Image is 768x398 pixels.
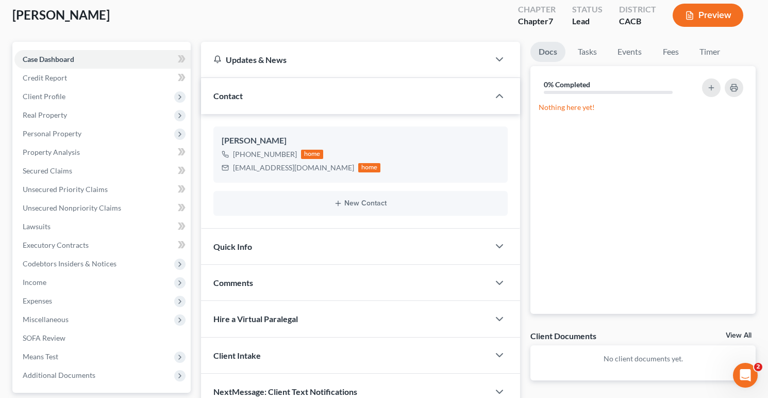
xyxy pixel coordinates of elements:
a: Case Dashboard [14,50,191,69]
a: Lawsuits [14,217,191,236]
span: Comments [213,278,253,288]
a: Fees [654,42,687,62]
div: Client Documents [530,330,596,341]
a: SOFA Review [14,329,191,347]
button: Preview [673,4,743,27]
span: Contact [213,91,243,101]
div: Updates & News [213,54,477,65]
a: Credit Report [14,69,191,87]
span: Unsecured Priority Claims [23,185,108,194]
span: [PERSON_NAME] [12,7,110,22]
span: Client Intake [213,351,261,360]
span: SOFA Review [23,333,65,342]
span: Means Test [23,352,58,361]
div: Chapter [518,4,556,15]
a: Executory Contracts [14,236,191,254]
button: New Contact [222,199,500,208]
div: CACB [619,15,656,27]
div: home [358,163,381,172]
div: [PERSON_NAME] [222,135,500,147]
p: Nothing here yet! [539,102,747,113]
span: Executory Contracts [23,241,89,249]
span: Expenses [23,296,52,305]
span: 2 [754,363,762,371]
a: Events [609,42,650,62]
div: Status [572,4,603,15]
a: Property Analysis [14,143,191,162]
div: District [619,4,656,15]
span: NextMessage: Client Text Notifications [213,387,357,396]
a: Tasks [570,42,605,62]
div: home [301,150,324,159]
a: View All [726,332,752,339]
div: Chapter [518,15,556,27]
span: Secured Claims [23,166,72,175]
span: Credit Report [23,73,67,82]
span: Property Analysis [23,148,80,156]
span: Lawsuits [23,222,51,231]
span: Quick Info [213,242,252,251]
span: Miscellaneous [23,315,69,324]
span: Personal Property [23,129,81,138]
span: Codebtors Insiders & Notices [23,259,116,268]
span: Income [23,278,46,286]
p: No client documents yet. [539,354,747,364]
div: [PHONE_NUMBER] [233,149,297,160]
a: Timer [691,42,728,62]
a: Docs [530,42,565,62]
span: Real Property [23,110,67,119]
span: Unsecured Nonpriority Claims [23,203,121,212]
span: Case Dashboard [23,55,74,63]
span: Additional Documents [23,371,95,379]
span: Hire a Virtual Paralegal [213,314,298,324]
a: Unsecured Priority Claims [14,180,191,199]
strong: 0% Completed [544,80,590,89]
div: Lead [572,15,603,27]
div: [EMAIL_ADDRESS][DOMAIN_NAME] [233,163,354,173]
span: Client Profile [23,92,65,101]
span: 7 [548,16,553,26]
a: Secured Claims [14,162,191,180]
iframe: Intercom live chat [733,363,758,388]
a: Unsecured Nonpriority Claims [14,199,191,217]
